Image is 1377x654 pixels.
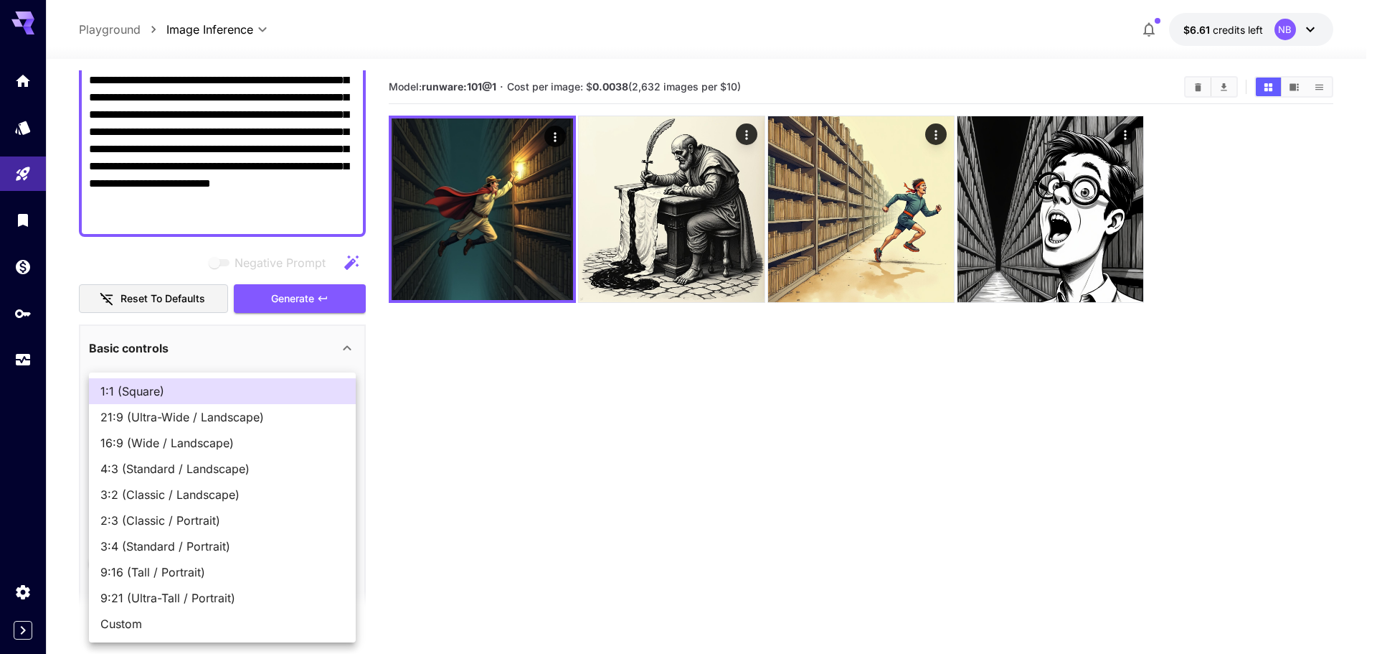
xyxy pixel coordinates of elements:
[100,564,344,581] span: 9:16 (Tall / Portrait)
[100,538,344,555] span: 3:4 (Standard / Portrait)
[100,589,344,607] span: 9:21 (Ultra-Tall / Portrait)
[100,460,344,477] span: 4:3 (Standard / Landscape)
[100,383,344,400] span: 1:1 (Square)
[100,408,344,426] span: 21:9 (Ultra-Wide / Landscape)
[100,434,344,452] span: 16:9 (Wide / Landscape)
[100,512,344,529] span: 2:3 (Classic / Portrait)
[100,486,344,503] span: 3:2 (Classic / Landscape)
[100,615,344,632] span: Custom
